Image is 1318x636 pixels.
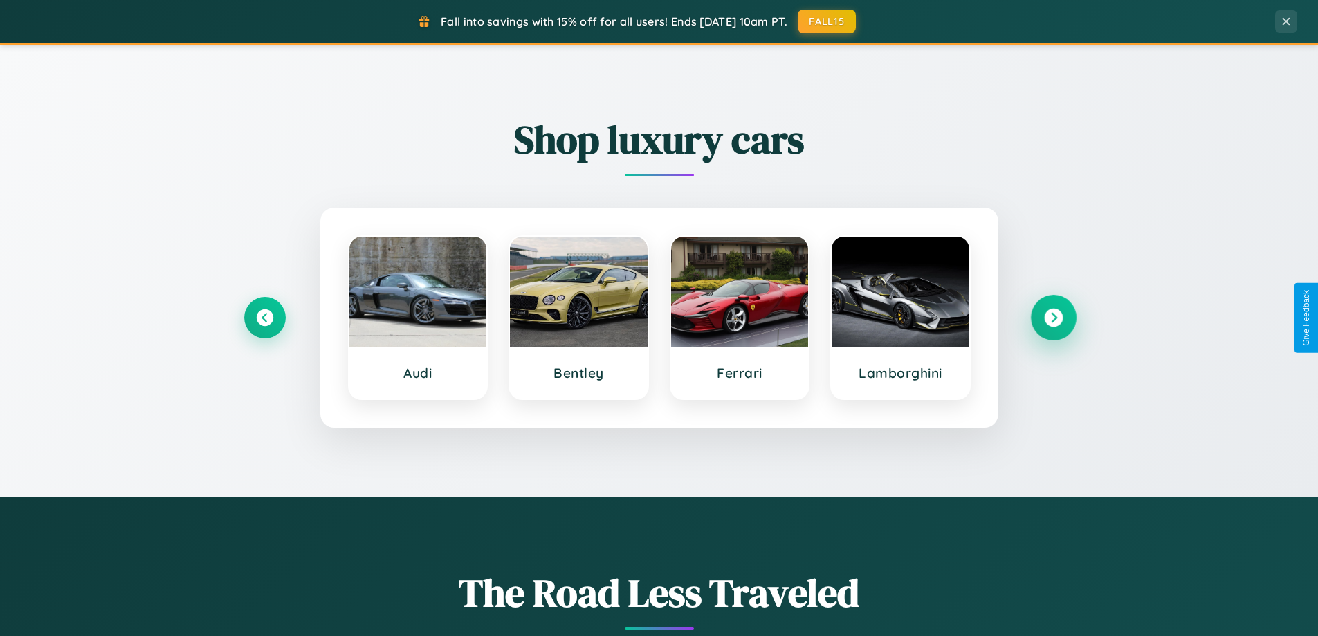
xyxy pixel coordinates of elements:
[798,10,856,33] button: FALL15
[1301,290,1311,346] div: Give Feedback
[685,365,795,381] h3: Ferrari
[524,365,634,381] h3: Bentley
[244,113,1074,166] h2: Shop luxury cars
[845,365,955,381] h3: Lamborghini
[363,365,473,381] h3: Audi
[244,566,1074,619] h1: The Road Less Traveled
[441,15,787,28] span: Fall into savings with 15% off for all users! Ends [DATE] 10am PT.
